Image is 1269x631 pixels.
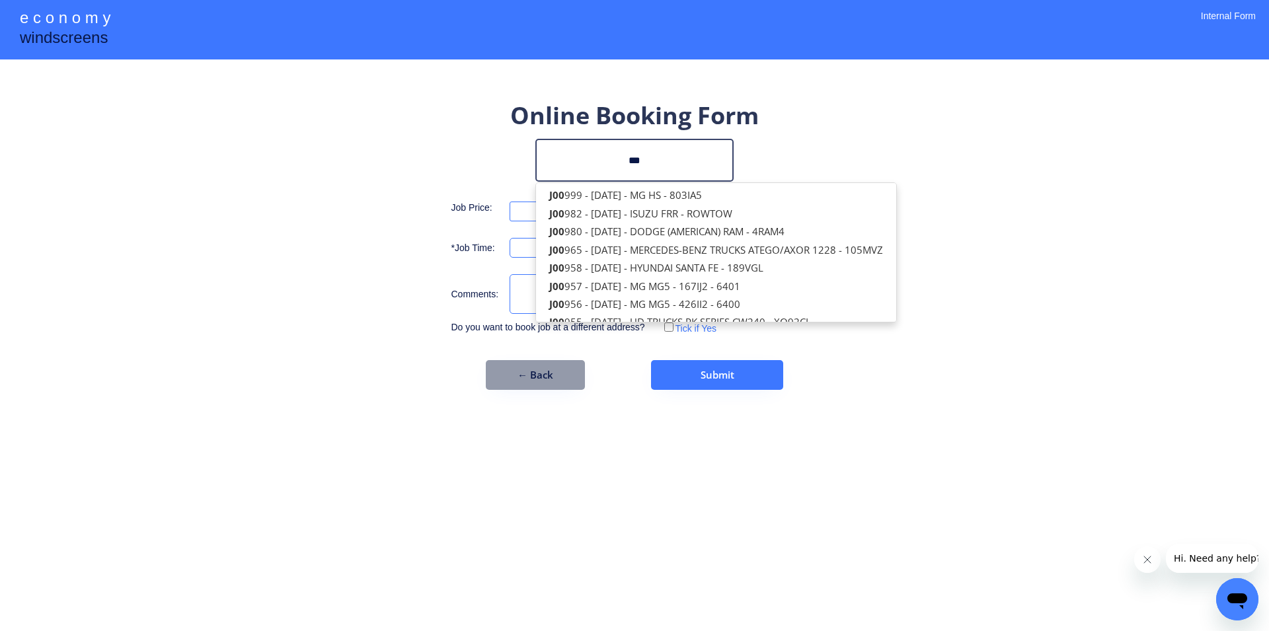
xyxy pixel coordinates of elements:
[536,223,896,241] p: 980 - [DATE] - DODGE (AMERICAN) RAM - 4RAM4
[536,313,896,331] p: 955 - [DATE] - UD TRUCKS PK SERIES CW240 - XQ92CL
[1134,546,1161,573] iframe: Close message
[8,9,95,20] span: Hi. Need any help?
[451,242,503,255] div: *Job Time:
[549,225,564,238] strong: J00
[486,360,585,390] button: ← Back
[1166,544,1258,573] iframe: Message from company
[536,259,896,277] p: 958 - [DATE] - HYUNDAI SANTA FE - 189VGL
[549,243,564,256] strong: J00
[651,360,783,390] button: Submit
[510,99,759,132] div: Online Booking Form
[536,295,896,313] p: 956 - [DATE] - MG MG5 - 426II2 - 6400
[451,321,655,334] div: Do you want to book job at a different address?
[675,323,717,334] label: Tick if Yes
[536,241,896,259] p: 965 - [DATE] - MERCEDES-BENZ TRUCKS ATEGO/AXOR 1228 - 105MVZ
[536,186,896,204] p: 999 - [DATE] - MG HS - 803IA5
[549,261,564,274] strong: J00
[451,288,503,301] div: Comments:
[549,207,564,220] strong: J00
[549,188,564,202] strong: J00
[1216,578,1258,620] iframe: Button to launch messaging window
[20,26,108,52] div: windscreens
[1201,10,1256,40] div: Internal Form
[549,315,564,328] strong: J00
[20,7,110,32] div: e c o n o m y
[549,279,564,293] strong: J00
[536,278,896,295] p: 957 - [DATE] - MG MG5 - 167IJ2 - 6401
[549,297,564,311] strong: J00
[451,202,503,215] div: Job Price:
[536,205,896,223] p: 982 - [DATE] - ISUZU FRR - ROWTOW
